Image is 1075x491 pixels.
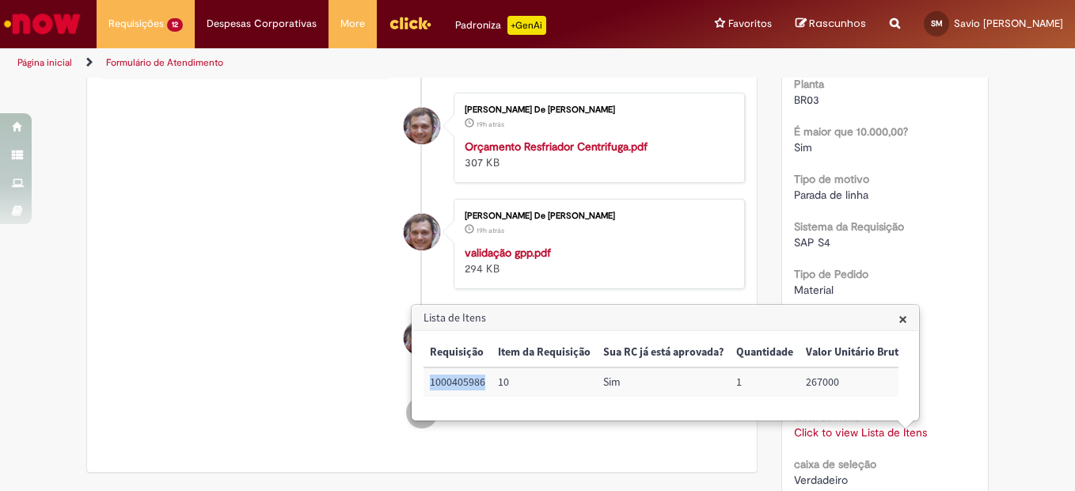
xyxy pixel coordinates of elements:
[794,235,830,249] span: SAP S4
[465,139,648,154] a: Orçamento Resfriador Centrifuga.pdf
[108,16,164,32] span: Requisições
[465,211,728,221] div: [PERSON_NAME] De [PERSON_NAME]
[389,11,431,35] img: click_logo_yellow_360x200.png
[794,473,848,487] span: Verdadeiro
[411,304,920,421] div: Lista de Itens
[404,108,440,144] div: Jefferson Batista De Jesus Menezes
[106,56,223,69] a: Formulário de Atendimento
[465,246,551,260] a: validação gpp.pdf
[2,8,83,40] img: ServiceNow
[424,367,492,397] td: Requisição: 1000405986
[794,425,927,440] a: Click to view Lista de Itens
[207,16,317,32] span: Despesas Corporativas
[730,367,800,397] td: Quantidade: 1
[931,18,943,29] span: SM
[12,48,705,78] ul: Trilhas de página
[99,305,745,381] li: Jefferson Batista De Jesus Menezes
[728,16,772,32] span: Favoritos
[794,283,834,297] span: Material
[455,16,546,35] div: Padroniza
[477,120,504,129] time: 27/08/2025 15:06:41
[794,267,868,281] b: Tipo de Pedido
[794,93,819,107] span: BR03
[794,219,904,234] b: Sistema da Requisição
[507,16,546,35] p: +GenAi
[954,17,1063,30] span: Savio [PERSON_NAME]
[465,105,728,115] div: [PERSON_NAME] De [PERSON_NAME]
[167,18,183,32] span: 12
[730,338,800,367] th: Quantidade
[794,172,869,186] b: Tipo de motivo
[17,56,72,69] a: Página inicial
[800,367,911,397] td: Valor Unitário Bruto: 267000
[492,367,597,397] td: Item da Requisição: 10
[477,226,504,235] span: 19h atrás
[794,409,860,424] b: Lista de Itens
[340,16,365,32] span: More
[477,120,504,129] span: 19h atrás
[412,306,918,331] h3: Lista de Itens
[597,367,730,397] td: Sua RC já está aprovada?: Sim
[796,17,866,32] a: Rascunhos
[492,338,597,367] th: Item da Requisição
[404,320,440,356] div: Jefferson Batista De Jesus Menezes
[794,140,812,154] span: Sim
[800,338,911,367] th: Valor Unitário Bruto
[898,308,907,329] span: ×
[794,457,876,471] b: caixa de seleção
[809,16,866,31] span: Rascunhos
[794,77,824,91] b: Planta
[794,124,908,139] b: É maior que 10.000,00?
[898,310,907,327] button: Close
[465,139,728,170] div: 307 KB
[477,226,504,235] time: 27/08/2025 15:06:16
[424,338,492,367] th: Requisição
[597,338,730,367] th: Sua RC já está aprovada?
[465,245,728,276] div: 294 KB
[794,188,868,202] span: Parada de linha
[404,214,440,250] div: Jefferson Batista De Jesus Menezes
